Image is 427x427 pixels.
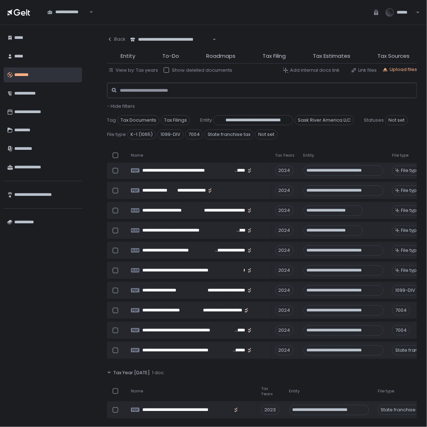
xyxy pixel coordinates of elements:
span: File type [401,267,420,274]
button: Upload files [382,66,417,73]
span: Roadmaps [206,52,235,60]
span: Entity [289,388,300,394]
span: 7004 [185,129,203,139]
span: Entity [304,153,314,158]
span: Tax Years [261,386,281,397]
div: 2024 [275,225,294,235]
span: File type [401,167,420,174]
span: Tax Documents [117,115,159,125]
div: 2023 [261,405,279,415]
span: File type [378,388,394,394]
span: Sask River America LLC [295,115,354,125]
div: 7004 [392,305,410,315]
span: Tag [107,117,116,123]
span: Tax Year [DATE] [113,370,150,376]
button: Add internal docs link [283,67,340,73]
div: 2024 [275,166,294,176]
span: Entity [121,52,135,60]
span: Tax Sources [377,52,410,60]
span: File type [107,131,126,138]
div: 2024 [275,285,294,295]
div: 2024 [275,325,294,335]
div: 1099-DIV [392,285,418,295]
div: 7004 [392,325,410,335]
span: File type [401,187,420,194]
span: File type [392,153,408,158]
span: Tax Filings [161,115,190,125]
div: Search for option [126,32,216,47]
div: Search for option [43,5,93,20]
div: 2024 [275,185,294,195]
input: Search for option [88,9,88,16]
span: 1 doc [152,370,164,376]
span: 1099-DIV [157,129,184,139]
span: Statuses [364,117,384,123]
div: 2024 [275,345,294,355]
span: Not set [255,129,278,139]
button: Link files [351,67,377,73]
button: Back [107,32,126,46]
div: State franchise tax [378,405,427,415]
span: K-1 (1065) [127,129,156,139]
span: Name [131,153,143,158]
button: View by: Tax years [108,67,158,73]
span: To-Do [162,52,179,60]
span: State franchise tax [204,129,254,139]
span: Name [131,388,143,394]
span: Not set [385,115,408,125]
div: 2024 [275,245,294,255]
button: - Hide filters [107,103,135,110]
span: Entity [200,117,212,123]
span: File type [401,247,420,254]
span: Tax Filing [263,52,286,60]
span: Tax Years [275,153,295,158]
div: 2024 [275,305,294,315]
span: File type [401,227,420,234]
span: File type [401,207,420,214]
span: Tax Estimates [313,52,350,60]
div: 2024 [275,265,294,275]
div: Back [107,36,126,42]
div: 2024 [275,205,294,215]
